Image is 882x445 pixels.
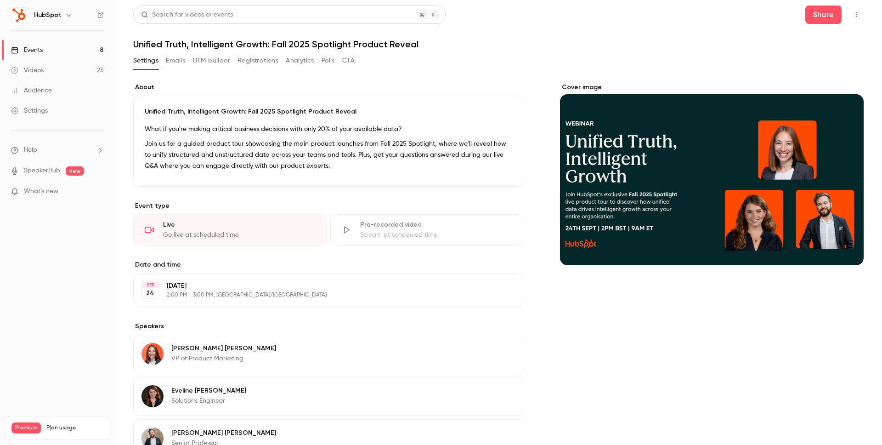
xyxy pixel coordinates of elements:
h6: HubSpot [34,11,62,20]
p: 2:00 PM - 3:00 PM, [GEOGRAPHIC_DATA]/[GEOGRAPHIC_DATA] [167,291,475,299]
button: Emails [166,53,185,68]
span: Help [24,145,37,155]
li: help-dropdown-opener [11,145,104,155]
p: What if you're making critical business decisions with only 20% of your available data? [145,124,512,135]
button: Settings [133,53,158,68]
div: Go live at scheduled time [163,230,315,240]
div: Search for videos or events [141,10,233,20]
p: [PERSON_NAME] [PERSON_NAME] [171,344,276,353]
p: 24 [146,289,154,298]
p: Join us for a guided product tour showcasing the main product launches from Fall 2025 Spotlight, ... [145,138,512,171]
h1: Unified Truth, Intelligent Growth: Fall 2025 Spotlight Product Reveal [133,39,864,50]
div: Pre-recorded video [360,220,512,229]
div: Live [163,220,315,229]
div: Rachel Leist[PERSON_NAME] [PERSON_NAME]VP of Product Marketing [133,335,523,373]
img: HubSpot [11,8,26,23]
iframe: Noticeable Trigger [93,188,104,196]
p: VP of Product Marketing [171,354,276,363]
div: Pre-recorded videoStream at scheduled time [330,214,524,245]
p: Eveline [PERSON_NAME] [171,386,246,395]
section: Cover image [560,83,864,265]
span: new [66,166,84,176]
div: Stream at scheduled time [360,230,512,240]
label: Cover image [560,83,864,92]
div: SEP [142,282,158,288]
button: Registrations [237,53,278,68]
span: Premium [11,422,41,434]
button: Polls [322,53,335,68]
a: SpeakerHub [24,166,60,176]
p: Event type [133,201,523,211]
label: Date and time [133,260,523,269]
div: Events [11,46,43,55]
div: LiveGo live at scheduled time [133,214,327,245]
button: CTA [342,53,355,68]
button: Share [805,6,842,24]
img: Eveline Wulff [141,385,164,407]
label: About [133,83,523,92]
button: Analytics [286,53,314,68]
button: UTM builder [193,53,230,68]
div: Settings [11,106,48,115]
div: Eveline WulffEveline [PERSON_NAME]Solutions Engineer [133,377,523,416]
p: Solutions Engineer [171,396,246,405]
span: What's new [24,187,58,196]
p: [PERSON_NAME] [PERSON_NAME] [171,428,276,438]
p: Unified Truth, Intelligent Growth: Fall 2025 Spotlight Product Reveal [145,107,512,116]
p: [DATE] [167,281,475,291]
span: Plan usage [46,424,103,432]
div: Audience [11,86,52,95]
label: Speakers [133,322,523,331]
div: Videos [11,66,44,75]
img: Rachel Leist [141,343,164,365]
